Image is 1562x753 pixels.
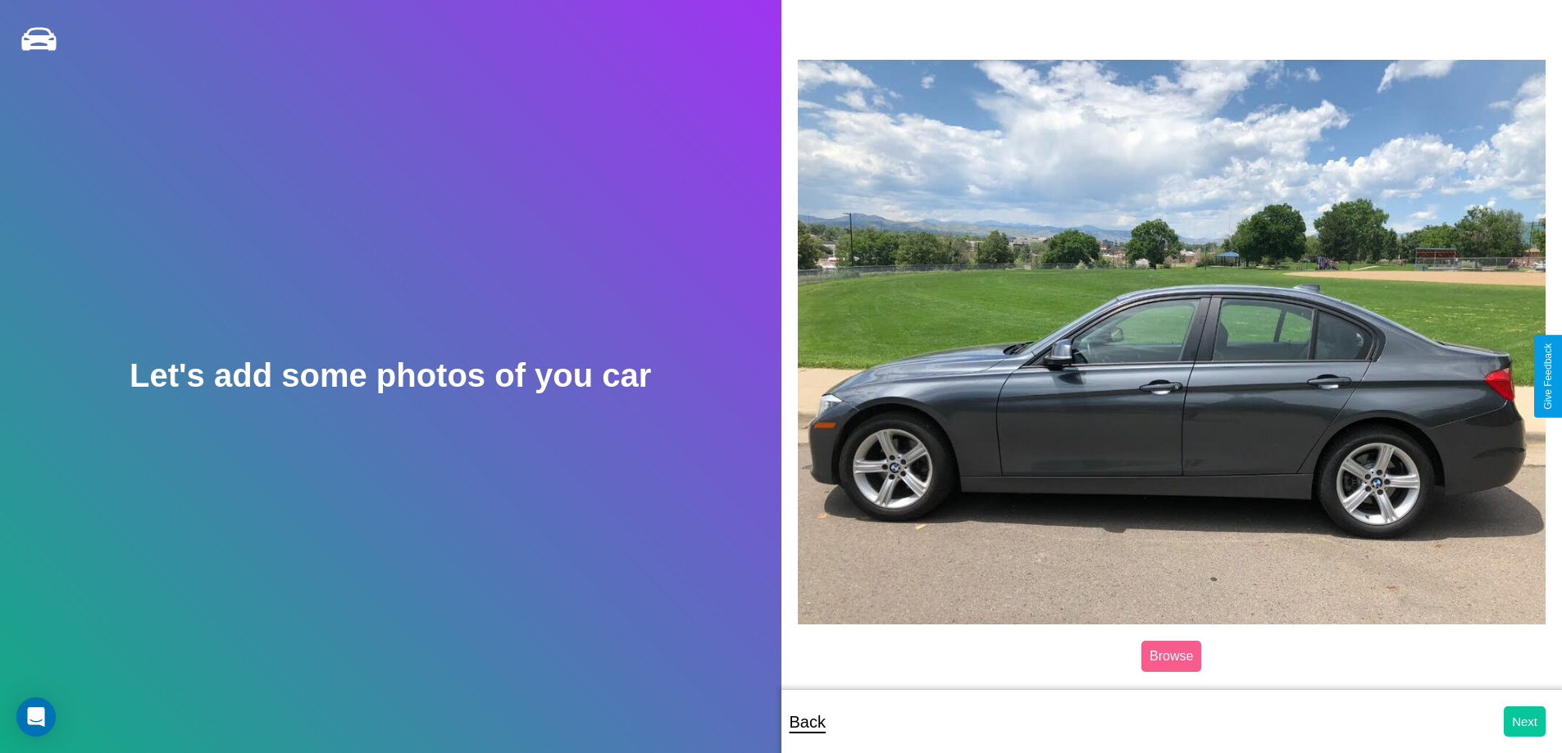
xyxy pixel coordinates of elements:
[16,697,56,737] div: Open Intercom Messenger
[1141,641,1201,672] label: Browse
[790,707,826,737] p: Back
[130,357,651,394] h2: Let's add some photos of you car
[1504,706,1546,737] button: Next
[1542,343,1554,410] div: Give Feedback
[798,60,1546,624] img: posted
